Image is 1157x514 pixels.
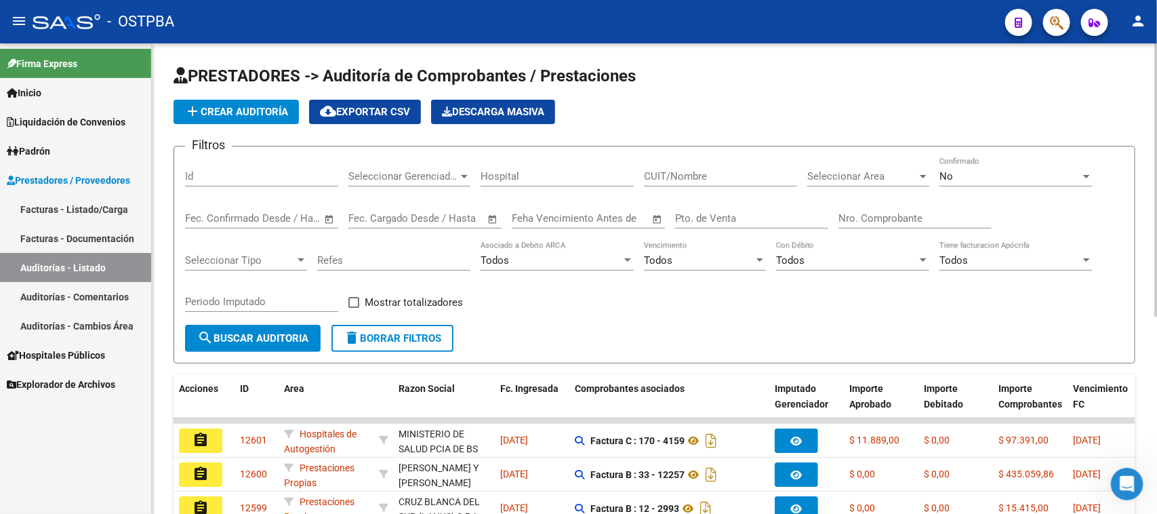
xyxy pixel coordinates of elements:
span: [DATE] [1073,502,1101,513]
span: 12600 [240,469,267,479]
app-download-masive: Descarga masiva de comprobantes (adjuntos) [431,100,555,124]
span: Liquidación de Convenios [7,115,125,130]
span: Imputado Gerenciador [775,383,828,410]
span: [DATE] [500,469,528,479]
span: Mostrar totalizadores [365,294,463,311]
span: Explorador de Archivos [7,377,115,392]
input: Fecha fin [415,212,481,224]
input: Fecha inicio [185,212,240,224]
span: $ 0,00 [924,435,950,446]
mat-icon: assignment [192,432,209,448]
span: Importe Aprobado [849,383,891,410]
span: Seleccionar Tipo [185,254,295,266]
span: $ 0,00 [924,469,950,479]
mat-icon: add [184,103,201,119]
span: Seleccionar Area [807,170,917,182]
span: $ 0,00 [849,502,875,513]
span: [DATE] [1073,469,1101,479]
i: Descargar documento [702,430,720,452]
span: Razon Social [399,383,455,394]
mat-icon: delete [344,330,360,346]
strong: Factura B : 33 - 12257 [590,469,685,480]
span: $ 435.059,86 [998,469,1054,479]
span: $ 97.391,00 [998,435,1049,446]
span: 12601 [240,435,267,446]
strong: Factura B : 12 - 2993 [590,503,679,514]
span: ID [240,383,249,394]
span: Comprobantes asociados [575,383,685,394]
span: $ 11.889,00 [849,435,899,446]
button: Open calendar [322,212,338,227]
span: Hospitales de Autogestión [284,429,357,455]
datatable-header-cell: Acciones [174,374,235,434]
button: Open calendar [650,212,666,227]
div: [PERSON_NAME] Y [PERSON_NAME] S.A. [399,460,489,507]
span: $ 0,00 [849,469,875,479]
datatable-header-cell: Comprobantes asociados [569,374,769,434]
span: Buscar Auditoria [197,332,308,344]
span: Fc. Ingresada [500,383,559,394]
span: - OSTPBA [107,7,174,37]
span: Prestadores / Proveedores [7,173,130,188]
span: [DATE] [1073,435,1101,446]
mat-icon: search [197,330,214,346]
div: MINISTERIO DE SALUD PCIA DE BS AS [399,427,489,473]
button: Buscar Auditoria [185,325,321,352]
input: Fecha inicio [348,212,403,224]
mat-icon: assignment [192,466,209,482]
button: Crear Auditoría [174,100,299,124]
span: Borrar Filtros [344,332,441,344]
div: - 30619329550 [399,460,489,489]
span: Firma Express [7,56,77,71]
span: Importe Debitado [924,383,963,410]
span: Descarga Masiva [442,106,544,118]
span: Padrón [7,144,50,159]
span: [DATE] [500,502,528,513]
mat-icon: menu [11,13,27,29]
span: PRESTADORES -> Auditoría de Comprobantes / Prestaciones [174,66,636,85]
span: Vencimiento FC [1073,383,1128,410]
input: Fecha fin [252,212,318,224]
h3: Filtros [185,136,232,155]
mat-icon: person [1130,13,1146,29]
span: Hospitales Públicos [7,348,105,363]
datatable-header-cell: Imputado Gerenciador [769,374,844,434]
span: Seleccionar Gerenciador [348,170,458,182]
iframe: Intercom live chat [1111,468,1143,500]
span: Inicio [7,85,41,100]
button: Borrar Filtros [331,325,453,352]
datatable-header-cell: Vencimiento FC [1068,374,1142,434]
span: Prestaciones Propias [284,462,354,489]
datatable-header-cell: Importe Comprobantes [993,374,1068,434]
span: Crear Auditoría [184,106,288,118]
span: $ 15.415,00 [998,502,1049,513]
datatable-header-cell: Importe Debitado [918,374,993,434]
span: Exportar CSV [320,106,410,118]
datatable-header-cell: Fc. Ingresada [495,374,569,434]
datatable-header-cell: ID [235,374,279,434]
button: Open calendar [485,212,501,227]
span: Todos [644,254,672,266]
div: - 30626983398 [399,427,489,455]
span: Area [284,383,304,394]
button: Exportar CSV [309,100,421,124]
span: [DATE] [500,435,528,446]
span: Acciones [179,383,218,394]
span: Todos [939,254,968,266]
span: Todos [481,254,509,266]
span: Todos [776,254,805,266]
span: $ 0,00 [924,502,950,513]
i: Descargar documento [702,464,720,486]
span: 12599 [240,502,267,513]
span: Importe Comprobantes [998,383,1062,410]
mat-icon: cloud_download [320,103,336,119]
button: Descarga Masiva [431,100,555,124]
datatable-header-cell: Area [279,374,373,434]
strong: Factura C : 170 - 4159 [590,435,685,446]
span: No [939,170,953,182]
datatable-header-cell: Importe Aprobado [844,374,918,434]
datatable-header-cell: Razon Social [393,374,495,434]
